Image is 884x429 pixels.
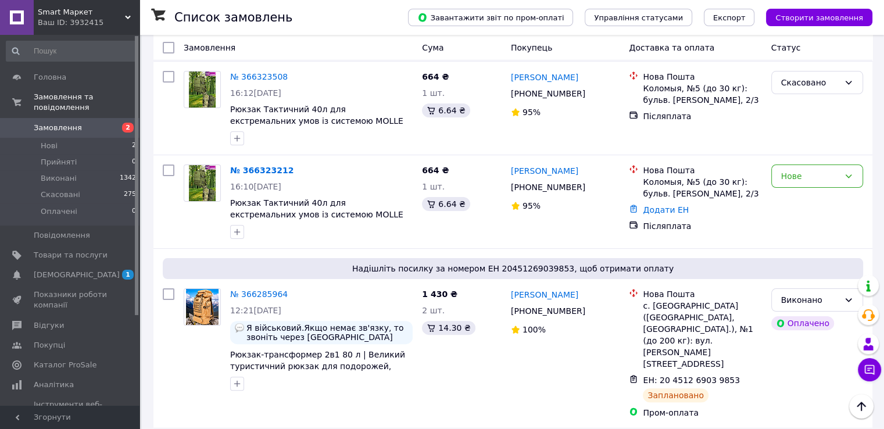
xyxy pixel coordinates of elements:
span: Статус [771,43,801,52]
span: Головна [34,72,66,83]
span: Аналітика [34,380,74,390]
div: Оплачено [771,316,834,330]
button: Управління статусами [585,9,692,26]
span: Прийняті [41,157,77,167]
span: Надішліть посилку за номером ЕН 20451269039853, щоб отримати оплату [167,263,858,274]
span: 100% [522,325,546,334]
button: Створити замовлення [766,9,872,26]
div: [PHONE_NUMBER] [509,303,588,319]
input: Пошук [6,41,137,62]
span: Показники роботи компанії [34,289,108,310]
span: 2 [132,141,136,151]
a: Створити замовлення [754,12,872,22]
span: 16:10[DATE] [230,182,281,191]
span: Відгуки [34,320,64,331]
span: Покупець [511,43,552,52]
span: Smart Маркет [38,7,125,17]
span: Виконані [41,173,77,184]
span: ЕН: 20 4512 6903 9853 [643,376,740,385]
a: [PERSON_NAME] [511,71,578,83]
span: 1 шт. [422,88,445,98]
div: с. [GEOGRAPHIC_DATA] ([GEOGRAPHIC_DATA], [GEOGRAPHIC_DATA].), №1 (до 200 кг): вул. [PERSON_NAME][... [643,300,761,370]
span: Створити замовлення [775,13,863,22]
span: 12:21[DATE] [230,306,281,315]
button: Завантажити звіт по пром-оплаті [408,9,573,26]
div: Пром-оплата [643,407,761,419]
div: [PHONE_NUMBER] [509,85,588,102]
div: Виконано [781,294,839,306]
button: Експорт [704,9,755,26]
a: Фото товару [184,165,221,202]
div: Ваш ID: 3932415 [38,17,139,28]
div: Коломыя, №5 (до 30 кг): бульв. [PERSON_NAME], 2/3 [643,176,761,199]
button: Наверх [849,394,874,419]
div: Нова Пошта [643,71,761,83]
div: Післяплата [643,220,761,232]
span: 95% [522,108,541,117]
a: Рюкзак Тактичний 40л для екстремальних умов із системою MOLLE Хакі [230,198,403,231]
span: Я військовий.Якщо немає зв'язку, то звоніть через [GEOGRAPHIC_DATA] [246,323,408,342]
div: [PHONE_NUMBER] [509,179,588,195]
a: [PERSON_NAME] [511,289,578,301]
a: № 366323508 [230,72,288,81]
div: Нова Пошта [643,165,761,176]
a: № 366285964 [230,289,288,299]
span: Покупці [34,340,65,351]
span: Інструменти веб-майстра та SEO [34,399,108,420]
span: Управління статусами [594,13,683,22]
div: 6.64 ₴ [422,197,470,211]
span: 16:12[DATE] [230,88,281,98]
a: № 366323212 [230,166,294,175]
a: [PERSON_NAME] [511,165,578,177]
span: Каталог ProSale [34,360,96,370]
a: Фото товару [184,71,221,108]
div: Скасовано [781,76,839,89]
div: Заплановано [643,388,708,402]
span: 2 шт. [422,306,445,315]
h1: Список замовлень [174,10,292,24]
div: Післяплата [643,110,761,122]
span: Оплачені [41,206,77,217]
span: 2 [122,123,134,133]
div: 14.30 ₴ [422,321,475,335]
span: Замовлення та повідомлення [34,92,139,113]
span: Товари та послуги [34,250,108,260]
span: 0 [132,206,136,217]
span: Замовлення [34,123,82,133]
span: Нові [41,141,58,151]
span: 1342 [120,173,136,184]
div: 6.64 ₴ [422,103,470,117]
div: Коломыя, №5 (до 30 кг): бульв. [PERSON_NAME], 2/3 [643,83,761,106]
img: Фото товару [189,165,216,201]
a: Фото товару [184,288,221,326]
img: Фото товару [189,71,216,108]
span: 1 [122,270,134,280]
span: 664 ₴ [422,166,449,175]
button: Чат з покупцем [858,358,881,381]
span: 275 [124,190,136,200]
span: 95% [522,201,541,210]
span: Завантажити звіт по пром-оплаті [417,12,564,23]
span: Доставка та оплата [629,43,714,52]
span: 1 430 ₴ [422,289,457,299]
span: Експорт [713,13,746,22]
a: Додати ЕН [643,205,689,214]
img: :speech_balloon: [235,323,244,333]
span: Cума [422,43,443,52]
span: 1 шт. [422,182,445,191]
span: 0 [132,157,136,167]
div: Нова Пошта [643,288,761,300]
a: Рюкзак Тактичний 40л для екстремальних умов із системою MOLLE Хакі [230,105,403,137]
span: [DEMOGRAPHIC_DATA] [34,270,120,280]
img: Фото товару [186,289,219,325]
span: Замовлення [184,43,235,52]
a: Рюкзак-трансформер 2в1 80 л | Великий туристичний рюкзак для подорожей, спорту, [GEOGRAPHIC_DATA]... [230,350,405,382]
span: 664 ₴ [422,72,449,81]
span: Повідомлення [34,230,90,241]
div: Нове [781,170,839,183]
span: Скасовані [41,190,80,200]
